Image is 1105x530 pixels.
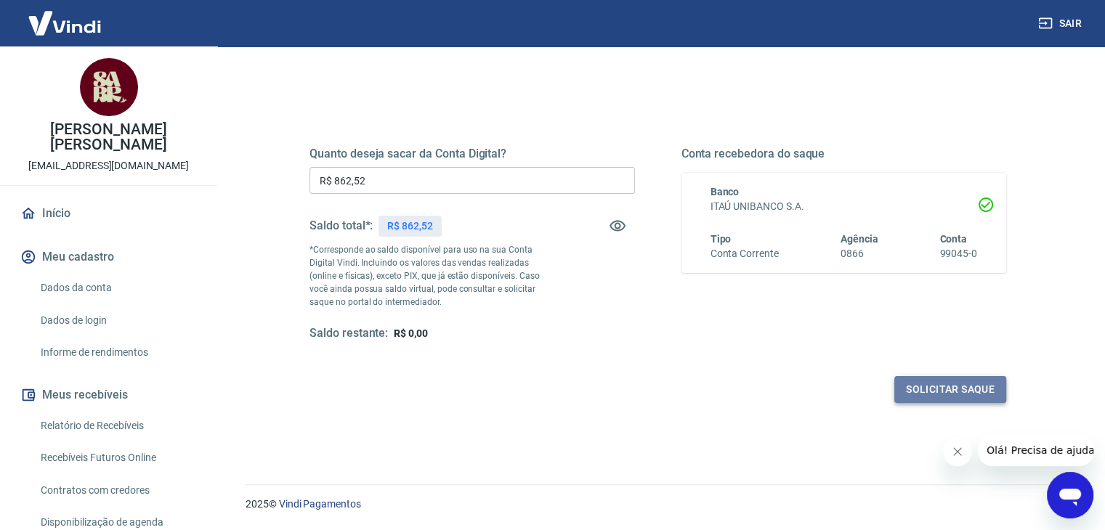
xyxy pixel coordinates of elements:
[80,58,138,116] img: 746cb758-d33a-44bf-ad13-d82538683800.jpeg
[711,199,978,214] h6: ITAÚ UNIBANCO S.A.
[35,306,200,335] a: Dados de login
[17,197,200,229] a: Início
[279,498,361,510] a: Vindi Pagamentos
[939,233,967,245] span: Conta
[35,273,200,303] a: Dados da conta
[711,233,732,245] span: Tipo
[35,443,200,473] a: Recebíveis Futuros Online
[35,476,200,505] a: Contratos com credores
[681,147,1007,161] h5: Conta recebedora do saque
[309,326,388,341] h5: Saldo restante:
[939,246,977,261] h6: 99045-0
[841,233,878,245] span: Agência
[394,327,428,339] span: R$ 0,00
[9,10,122,22] span: Olá! Precisa de ajuda?
[309,147,635,161] h5: Quanto deseja sacar da Conta Digital?
[978,434,1093,466] iframe: Mensagem da empresa
[943,437,972,466] iframe: Fechar mensagem
[894,376,1006,403] button: Solicitar saque
[17,379,200,411] button: Meus recebíveis
[246,497,1070,512] p: 2025 ©
[17,1,112,45] img: Vindi
[35,411,200,441] a: Relatório de Recebíveis
[841,246,878,261] h6: 0866
[711,186,740,197] span: Banco
[711,246,779,261] h6: Conta Corrente
[309,243,554,309] p: *Corresponde ao saldo disponível para uso na sua Conta Digital Vindi. Incluindo os valores das ve...
[35,338,200,367] a: Informe de rendimentos
[28,158,189,174] p: [EMAIL_ADDRESS][DOMAIN_NAME]
[387,219,433,234] p: R$ 862,52
[1035,10,1088,37] button: Sair
[309,219,373,233] h5: Saldo total*:
[12,122,206,152] p: [PERSON_NAME] [PERSON_NAME]
[17,241,200,273] button: Meu cadastro
[1047,472,1093,518] iframe: Botão para abrir a janela de mensagens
